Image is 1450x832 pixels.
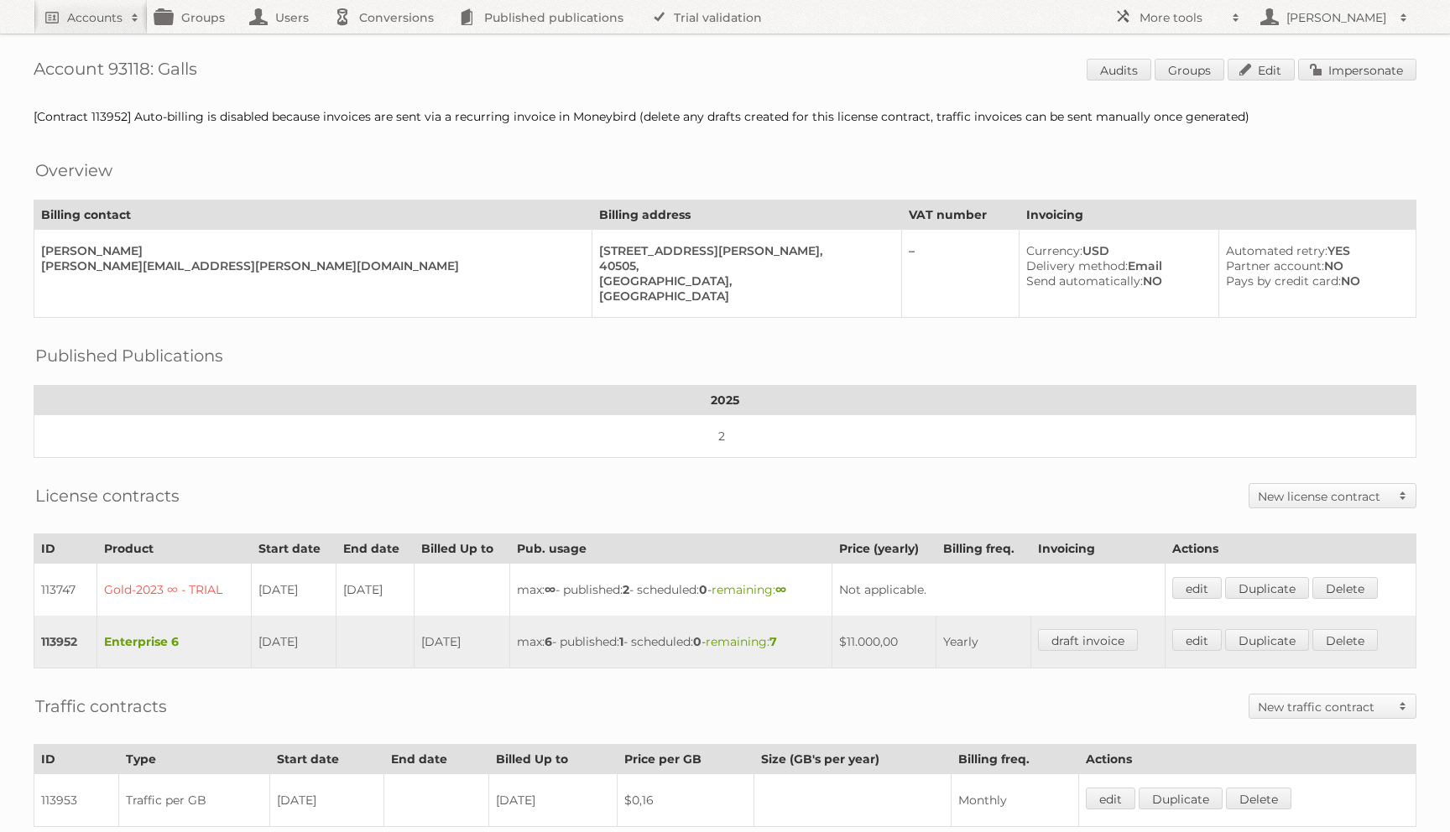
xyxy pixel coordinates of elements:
a: Delete [1312,629,1378,651]
h2: Published Publications [35,343,223,368]
a: Edit [1228,59,1295,81]
a: edit [1172,629,1222,651]
td: 113953 [34,774,119,827]
th: Actions [1078,745,1416,774]
th: Start date [270,745,384,774]
td: Gold-2023 ∞ - TRIAL [97,564,252,616]
td: max: - published: - scheduled: - [510,564,832,616]
div: [GEOGRAPHIC_DATA] [599,289,889,304]
span: Currency: [1026,243,1082,258]
th: Billing freq. [951,745,1078,774]
td: 113952 [34,616,97,668]
th: Actions [1165,534,1416,564]
h2: License contracts [35,483,180,508]
th: Billing freq. [936,534,1031,564]
div: [STREET_ADDRESS][PERSON_NAME], [599,243,889,258]
strong: 0 [693,634,702,649]
div: NO [1226,273,1402,289]
td: Not applicable. [832,564,1165,616]
td: $11.000,00 [832,616,936,668]
h2: Overview [35,158,112,183]
span: Delivery method: [1026,258,1128,273]
td: – [902,230,1020,318]
a: Delete [1312,577,1378,599]
th: Type [119,745,270,774]
div: USD [1026,243,1205,258]
td: Enterprise 6 [97,616,252,668]
strong: 6 [545,634,552,649]
a: Delete [1226,788,1291,809]
span: Pays by credit card: [1226,273,1341,289]
th: Product [97,534,252,564]
div: [PERSON_NAME] [41,243,578,258]
h2: [PERSON_NAME] [1282,9,1391,26]
h2: Accounts [67,9,123,26]
a: Audits [1087,59,1151,81]
h2: New license contract [1258,488,1390,505]
td: [DATE] [336,564,415,616]
th: Price (yearly) [832,534,936,564]
th: Billing address [592,200,902,230]
td: [DATE] [415,616,510,668]
td: 2 [34,415,1416,458]
td: Traffic per GB [119,774,270,827]
th: Billed Up to [489,745,618,774]
th: Start date [252,534,336,564]
th: Pub. usage [510,534,832,564]
th: ID [34,534,97,564]
strong: 7 [769,634,777,649]
td: [DATE] [252,564,336,616]
th: ID [34,745,119,774]
th: End date [383,745,488,774]
strong: 2 [623,582,629,597]
td: 113747 [34,564,97,616]
th: Price per GB [618,745,754,774]
strong: ∞ [545,582,555,597]
a: Duplicate [1225,629,1309,651]
td: [DATE] [489,774,618,827]
strong: 1 [619,634,623,649]
span: Send automatically: [1026,273,1143,289]
div: [Contract 113952] Auto-billing is disabled because invoices are sent via a recurring invoice in M... [34,109,1416,124]
div: [PERSON_NAME][EMAIL_ADDRESS][PERSON_NAME][DOMAIN_NAME] [41,258,578,273]
a: New license contract [1249,484,1416,507]
th: VAT number [902,200,1020,230]
div: NO [1026,273,1205,289]
td: max: - published: - scheduled: - [510,616,832,668]
td: [DATE] [270,774,384,827]
strong: 0 [699,582,707,597]
th: Invoicing [1020,200,1416,230]
span: Toggle [1390,484,1416,507]
a: Duplicate [1225,577,1309,599]
a: edit [1086,788,1135,809]
th: Invoicing [1031,534,1166,564]
div: 40505, [599,258,889,273]
td: Monthly [951,774,1078,827]
strong: ∞ [775,582,786,597]
td: Yearly [936,616,1031,668]
div: YES [1226,243,1402,258]
th: End date [336,534,415,564]
div: [GEOGRAPHIC_DATA], [599,273,889,289]
span: remaining: [706,634,777,649]
a: draft invoice [1038,629,1138,651]
div: Email [1026,258,1205,273]
h2: More tools [1140,9,1223,26]
span: Partner account: [1226,258,1324,273]
td: $0,16 [618,774,754,827]
th: 2025 [34,386,1416,415]
td: [DATE] [252,616,336,668]
h2: Traffic contracts [35,694,167,719]
a: Impersonate [1298,59,1416,81]
span: remaining: [712,582,786,597]
span: Toggle [1390,694,1416,718]
th: Billed Up to [415,534,510,564]
th: Billing contact [34,200,592,230]
a: Duplicate [1139,788,1223,809]
h1: Account 93118: Galls [34,59,1416,84]
a: Groups [1155,59,1224,81]
h2: New traffic contract [1258,699,1390,715]
div: NO [1226,258,1402,273]
a: New traffic contract [1249,694,1416,718]
a: edit [1172,577,1222,599]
